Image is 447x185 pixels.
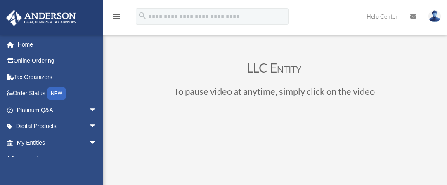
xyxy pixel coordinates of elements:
[47,87,66,100] div: NEW
[6,69,109,85] a: Tax Organizers
[6,134,109,151] a: My Entitiesarrow_drop_down
[111,87,437,100] h3: To pause video at anytime, simply click on the video
[89,102,105,119] span: arrow_drop_down
[89,118,105,135] span: arrow_drop_down
[6,36,109,53] a: Home
[89,151,105,168] span: arrow_drop_down
[4,10,78,26] img: Anderson Advisors Platinum Portal
[6,85,109,102] a: Order StatusNEW
[6,53,109,69] a: Online Ordering
[111,14,121,21] a: menu
[111,12,121,21] i: menu
[138,11,147,20] i: search
[6,151,109,167] a: My Anderson Teamarrow_drop_down
[428,10,441,22] img: User Pic
[89,134,105,151] span: arrow_drop_down
[111,61,437,78] h3: LLC Entity
[6,102,109,118] a: Platinum Q&Aarrow_drop_down
[6,118,109,135] a: Digital Productsarrow_drop_down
